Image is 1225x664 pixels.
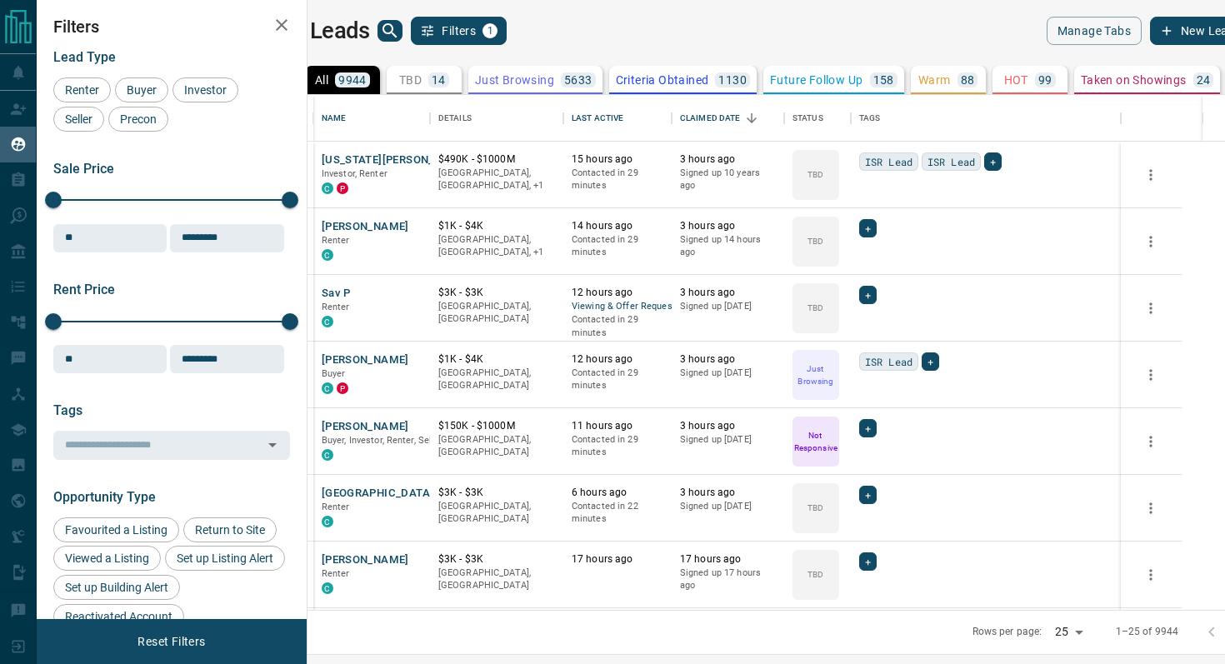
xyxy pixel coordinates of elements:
[1047,17,1142,45] button: Manage Tabs
[322,582,333,594] div: condos.ca
[770,74,862,86] p: Future Follow Up
[718,74,747,86] p: 1130
[53,546,161,571] div: Viewed a Listing
[918,74,951,86] p: Warm
[411,17,507,45] button: Filters1
[865,153,912,170] span: ISR Lead
[1197,74,1211,86] p: 24
[322,316,333,327] div: condos.ca
[680,167,776,192] p: Signed up 10 years ago
[178,83,232,97] span: Investor
[680,219,776,233] p: 3 hours ago
[794,362,837,387] p: Just Browsing
[121,83,162,97] span: Buyer
[616,74,709,86] p: Criteria Obtained
[322,168,387,179] span: Investor, Renter
[984,152,1002,171] div: +
[59,112,98,126] span: Seller
[680,152,776,167] p: 3 hours ago
[315,74,328,86] p: All
[865,287,871,303] span: +
[572,152,663,167] p: 15 hours ago
[322,286,351,302] button: Sav P
[59,83,105,97] span: Renter
[1138,296,1163,321] button: more
[572,167,663,192] p: Contacted in 29 minutes
[859,95,881,142] div: Tags
[322,449,333,461] div: condos.ca
[322,435,443,446] span: Buyer, Investor, Renter, Seller
[438,300,555,326] p: [GEOGRAPHIC_DATA], [GEOGRAPHIC_DATA]
[337,182,348,194] div: property.ca
[865,487,871,503] span: +
[572,500,663,526] p: Contacted in 22 minutes
[322,568,350,579] span: Renter
[53,107,104,132] div: Seller
[322,352,409,368] button: [PERSON_NAME]
[438,433,555,459] p: [GEOGRAPHIC_DATA], [GEOGRAPHIC_DATA]
[961,74,975,86] p: 88
[859,552,877,571] div: +
[972,625,1042,639] p: Rows per page:
[922,352,939,371] div: +
[1004,74,1028,86] p: HOT
[438,500,555,526] p: [GEOGRAPHIC_DATA], [GEOGRAPHIC_DATA]
[261,433,284,457] button: Open
[322,249,333,261] div: condos.ca
[680,300,776,313] p: Signed up [DATE]
[572,486,663,500] p: 6 hours ago
[183,517,277,542] div: Return to Site
[680,95,741,142] div: Claimed Date
[189,523,271,537] span: Return to Site
[53,77,111,102] div: Renter
[572,95,623,142] div: Last Active
[680,352,776,367] p: 3 hours ago
[672,95,784,142] div: Claimed Date
[322,219,409,235] button: [PERSON_NAME]
[438,552,555,567] p: $3K - $3K
[572,313,663,339] p: Contacted in 29 minutes
[927,353,933,370] span: +
[1038,74,1052,86] p: 99
[338,74,367,86] p: 9944
[572,433,663,459] p: Contacted in 29 minutes
[53,489,156,505] span: Opportunity Type
[53,604,184,629] div: Reactivated Account
[322,152,470,168] button: [US_STATE][PERSON_NAME]
[851,95,1121,142] div: Tags
[475,74,554,86] p: Just Browsing
[53,402,82,418] span: Tags
[438,167,555,192] p: Toronto
[59,610,178,623] span: Reactivated Account
[1138,496,1163,521] button: more
[873,74,894,86] p: 158
[990,153,996,170] span: +
[108,107,168,132] div: Precon
[680,552,776,567] p: 17 hours ago
[792,95,823,142] div: Status
[572,233,663,259] p: Contacted in 29 minutes
[322,419,409,435] button: [PERSON_NAME]
[322,95,347,142] div: Name
[740,107,763,130] button: Sort
[438,352,555,367] p: $1K - $4K
[865,420,871,437] span: +
[807,568,823,581] p: TBD
[322,182,333,194] div: condos.ca
[572,419,663,433] p: 11 hours ago
[1138,229,1163,254] button: more
[127,627,216,656] button: Reset Filters
[430,95,563,142] div: Details
[438,152,555,167] p: $490K - $1000M
[438,486,555,500] p: $3K - $3K
[680,286,776,300] p: 3 hours ago
[322,516,333,527] div: condos.ca
[680,486,776,500] p: 3 hours ago
[680,419,776,433] p: 3 hours ago
[563,95,672,142] div: Last Active
[1081,74,1187,86] p: Taken on Showings
[784,95,851,142] div: Status
[53,17,290,37] h2: Filters
[59,523,173,537] span: Favourited a Listing
[322,552,409,568] button: [PERSON_NAME]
